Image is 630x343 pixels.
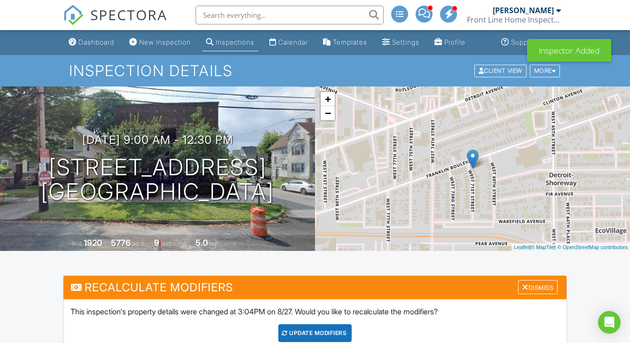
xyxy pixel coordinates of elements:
span: bedrooms [161,240,187,247]
a: © OpenStreetMap contributors [558,244,628,250]
h1: [STREET_ADDRESS] [GEOGRAPHIC_DATA] [41,155,274,205]
a: New Inspection [126,34,195,51]
a: SPECTORA [63,13,167,32]
a: Client View [473,67,529,74]
h3: [DATE] 9:00 am - 12:30 pm [82,133,233,146]
a: Calendar [266,34,312,51]
a: Zoom in [321,92,335,106]
a: Dashboard [65,34,118,51]
div: Open Intercom Messenger [598,311,621,334]
a: Company Profile [431,34,469,51]
div: Profile [444,38,465,46]
a: Templates [319,34,371,51]
div: New Inspection [139,38,191,46]
div: Settings [392,38,419,46]
div: | [512,243,630,251]
span: sq. ft. [132,240,145,247]
div: Inspections [216,38,254,46]
div: Client View [474,64,527,77]
a: Support Center [497,34,565,51]
div: Support Center [511,38,561,46]
a: Zoom out [321,106,335,120]
h1: Inspection Details [69,62,561,79]
img: The Best Home Inspection Software - Spectora [63,5,84,25]
h3: Recalculate Modifiers [63,276,567,299]
div: Dismiss [518,280,558,295]
div: 9 [154,238,159,248]
span: SPECTORA [90,5,167,24]
div: Front Line Home Inspectors, LLC [467,15,561,24]
a: © MapTiler [531,244,556,250]
div: Templates [333,38,367,46]
div: Inspector Added [527,39,611,62]
div: 5.0 [196,238,208,248]
div: [PERSON_NAME] [493,6,554,15]
div: Calendar [278,38,308,46]
div: 5776 [111,238,131,248]
div: Dashboard [79,38,114,46]
div: UPDATE Modifiers [278,324,352,342]
a: Leaflet [514,244,529,250]
div: 1920 [84,238,102,248]
div: More [530,64,560,77]
span: bathrooms [209,240,236,247]
a: Inspections [202,34,258,51]
a: Settings [378,34,423,51]
input: Search everything... [196,6,384,24]
span: Built [72,240,82,247]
